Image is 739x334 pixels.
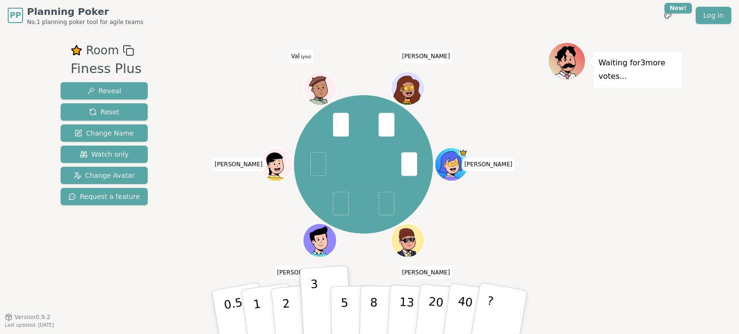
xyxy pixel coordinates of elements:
button: Request a feature [61,188,148,205]
span: (you) [300,55,311,59]
button: Click to change your avatar [304,72,335,104]
span: Click to change your name [399,49,452,63]
button: Change Name [61,124,148,142]
p: Waiting for 3 more votes... [599,56,677,83]
button: New! [659,7,676,24]
button: Reset [61,103,148,121]
a: PPPlanning PokerNo.1 planning poker tool for agile teams [8,5,143,26]
span: Click to change your name [275,265,328,279]
span: Click to change your name [212,158,265,171]
button: Watch only [61,146,148,163]
span: Click to change your name [289,49,313,63]
span: Estelle is the host [459,148,468,157]
button: Reveal [61,82,148,99]
button: Version0.9.2 [5,313,51,321]
span: Watch only [80,149,129,159]
div: New! [664,3,692,13]
button: Remove as favourite [71,42,82,59]
span: PP [10,10,21,21]
div: Finess Plus [71,59,142,79]
span: Request a feature [68,192,140,201]
span: Change Name [75,128,134,138]
span: Reveal [87,86,121,96]
button: Change Avatar [61,167,148,184]
span: Click to change your name [399,265,452,279]
a: Log in [696,7,731,24]
p: 3 [310,277,321,330]
span: Last updated: [DATE] [5,322,54,328]
span: Change Avatar [74,171,135,180]
span: Room [86,42,119,59]
span: Click to change your name [462,158,515,171]
span: Reset [89,107,119,117]
span: Version 0.9.2 [14,313,51,321]
span: No.1 planning poker tool for agile teams [27,18,143,26]
span: Planning Poker [27,5,143,18]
